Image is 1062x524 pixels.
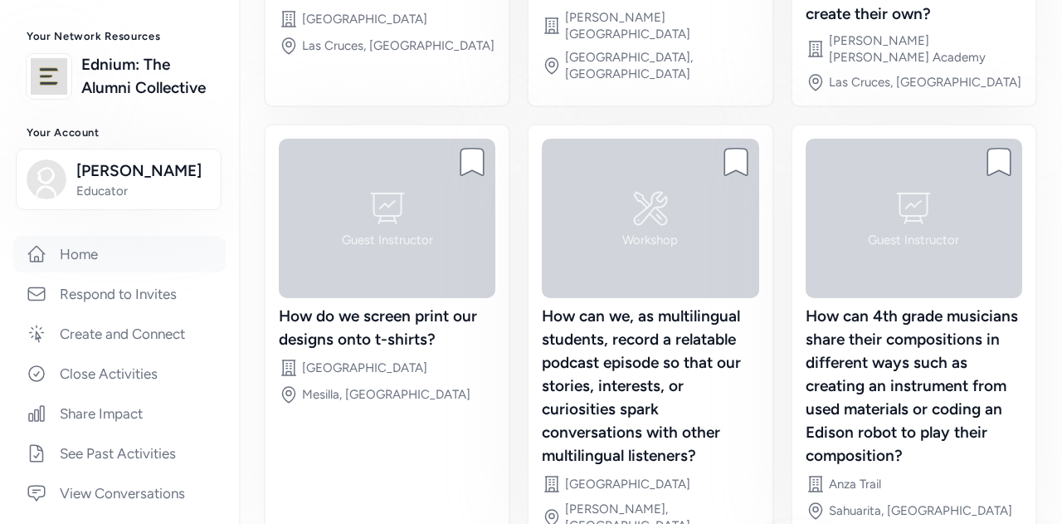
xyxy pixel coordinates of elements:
[13,355,226,392] a: Close Activities
[13,395,226,432] a: Share Impact
[81,53,212,100] a: Ednium: The Alumni Collective
[13,276,226,312] a: Respond to Invites
[829,502,1012,519] div: Sahuarita, [GEOGRAPHIC_DATA]
[76,183,211,199] span: Educator
[868,232,959,248] div: Guest Instructor
[565,49,758,82] div: [GEOGRAPHIC_DATA], [GEOGRAPHIC_DATA]
[302,386,470,403] div: Mesilla, [GEOGRAPHIC_DATA]
[829,476,881,492] div: Anza Trail
[302,11,427,27] div: [GEOGRAPHIC_DATA]
[829,74,1021,91] div: Las Cruces, [GEOGRAPHIC_DATA]
[302,360,427,376] div: [GEOGRAPHIC_DATA]
[622,232,678,248] div: Workshop
[565,476,690,492] div: [GEOGRAPHIC_DATA]
[279,305,495,351] div: How do we screen print our designs onto t-shirts?
[542,305,758,468] div: How can we, as multilingual students, record a relatable podcast episode so that our stories, int...
[13,435,226,472] a: See Past Activities
[13,316,226,352] a: Create and Connect
[806,305,1022,468] div: How can 4th grade musicians share their compositions in different ways such as creating an instru...
[31,58,67,95] img: logo
[27,30,212,43] h3: Your Network Resources
[76,159,211,183] span: [PERSON_NAME]
[13,236,226,272] a: Home
[13,475,226,512] a: View Conversations
[16,149,222,210] button: [PERSON_NAME]Educator
[342,232,433,248] div: Guest Instructor
[27,126,212,140] h3: Your Account
[302,37,494,54] div: Las Cruces, [GEOGRAPHIC_DATA]
[829,32,1022,66] div: [PERSON_NAME] [PERSON_NAME] Academy
[565,9,758,42] div: [PERSON_NAME][GEOGRAPHIC_DATA]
